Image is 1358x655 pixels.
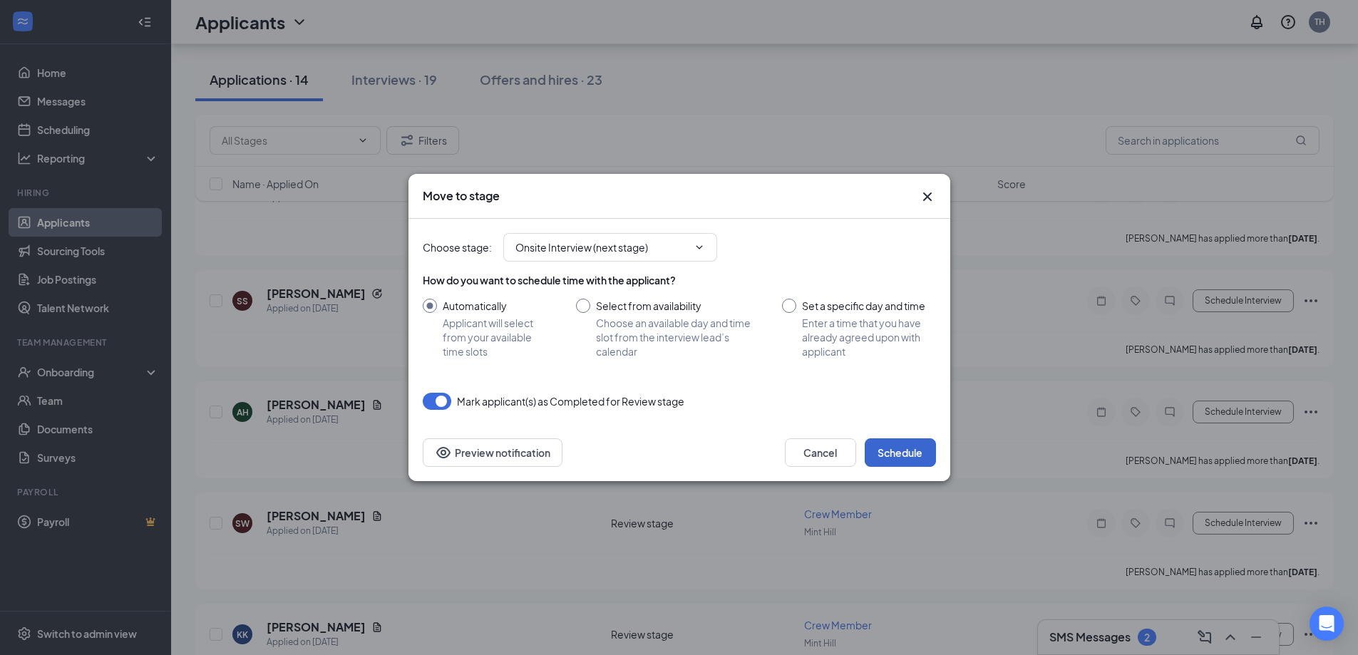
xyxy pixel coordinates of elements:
[423,438,562,467] button: Preview notificationEye
[435,444,452,461] svg: Eye
[919,188,936,205] svg: Cross
[785,438,856,467] button: Cancel
[457,393,684,410] span: Mark applicant(s) as Completed for Review stage
[423,188,500,204] h3: Move to stage
[1310,607,1344,641] div: Open Intercom Messenger
[423,273,936,287] div: How do you want to schedule time with the applicant?
[694,242,705,253] svg: ChevronDown
[919,188,936,205] button: Close
[423,239,492,255] span: Choose stage :
[865,438,936,467] button: Schedule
